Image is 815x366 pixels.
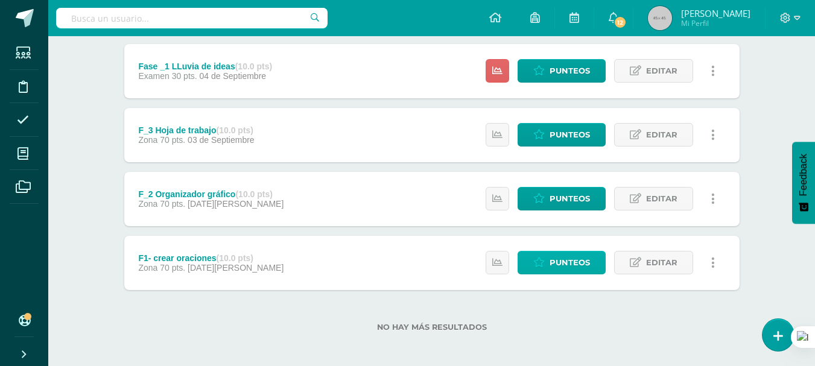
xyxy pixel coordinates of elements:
[56,8,328,28] input: Busca un usuario...
[550,60,590,82] span: Punteos
[646,60,677,82] span: Editar
[518,251,606,274] a: Punteos
[138,125,254,135] div: F_3 Hoja de trabajo
[681,7,750,19] span: [PERSON_NAME]
[646,188,677,210] span: Editar
[550,188,590,210] span: Punteos
[681,18,750,28] span: Mi Perfil
[792,142,815,224] button: Feedback - Mostrar encuesta
[138,135,185,145] span: Zona 70 pts.
[550,251,590,274] span: Punteos
[646,124,677,146] span: Editar
[235,189,272,199] strong: (10.0 pts)
[518,187,606,210] a: Punteos
[138,189,284,199] div: F_2 Organizador gráfico
[138,263,185,273] span: Zona 70 pts.
[124,323,740,332] label: No hay más resultados
[138,253,284,263] div: F1- crear oraciones
[518,123,606,147] a: Punteos
[798,154,809,196] span: Feedback
[518,59,606,83] a: Punteos
[138,199,185,209] span: Zona 70 pts.
[648,6,672,30] img: 45x45
[138,62,272,71] div: Fase _1 LLuvia de ideas
[200,71,267,81] span: 04 de Septiembre
[188,135,255,145] span: 03 de Septiembre
[138,71,197,81] span: Examen 30 pts.
[188,263,284,273] span: [DATE][PERSON_NAME]
[217,125,253,135] strong: (10.0 pts)
[614,16,627,29] span: 12
[550,124,590,146] span: Punteos
[235,62,272,71] strong: (10.0 pts)
[217,253,253,263] strong: (10.0 pts)
[646,251,677,274] span: Editar
[188,199,284,209] span: [DATE][PERSON_NAME]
